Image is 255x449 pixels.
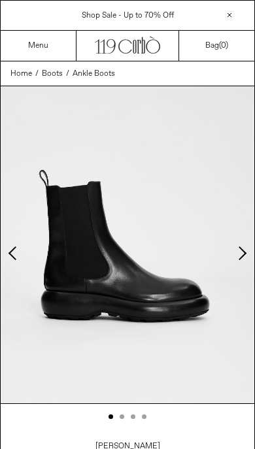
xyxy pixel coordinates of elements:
span: / [66,68,69,80]
a: Bag() [205,40,228,52]
span: 0 [221,41,226,51]
span: Boots [42,69,63,79]
img: 20230817-e-Com160_1800x1800.jpg [1,86,254,403]
button: Slide 2 [120,414,124,419]
span: ) [221,41,228,51]
button: Previous slide [7,247,20,260]
span: Ankle Boots [73,69,115,79]
a: Menu [28,41,48,51]
span: / [35,68,39,80]
a: Shop Sale - Up to 70% Off [82,10,174,21]
button: Slide 4 [142,414,146,419]
button: Next slide [235,247,248,260]
span: Home [10,69,32,79]
a: Boots [42,68,63,80]
button: Slide 3 [131,414,135,419]
a: Ankle Boots [73,68,115,80]
button: Slide 1 [109,414,113,419]
a: Home [10,68,32,80]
